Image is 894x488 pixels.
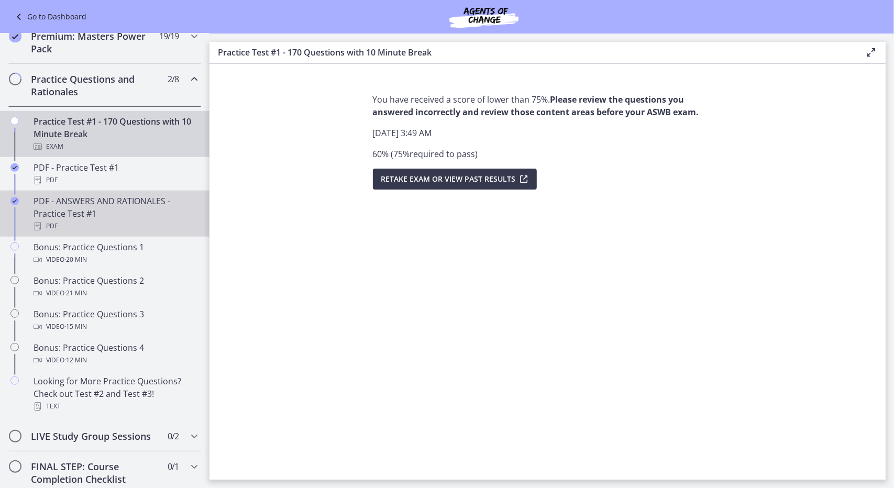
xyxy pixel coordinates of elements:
img: Agents of Change [421,4,547,29]
a: Go to Dashboard [13,10,86,23]
div: PDF [34,174,197,186]
i: Completed [10,163,19,172]
span: · 21 min [64,287,87,300]
span: 19 / 19 [159,30,179,42]
span: · 20 min [64,253,87,266]
div: PDF - Practice Test #1 [34,161,197,186]
div: Bonus: Practice Questions 1 [34,241,197,266]
div: Looking for More Practice Questions? Check out Test #2 and Test #3! [34,375,197,413]
p: You have received a score of lower than 75%. [373,93,723,118]
div: Exam [34,140,197,153]
i: Completed [10,197,19,205]
div: Bonus: Practice Questions 3 [34,308,197,333]
i: Completed [9,30,21,42]
span: 2 / 8 [168,73,179,85]
span: [DATE] 3:49 AM [373,127,432,139]
span: · 12 min [64,354,87,367]
span: 60 % ( 75 % required to pass ) [373,148,478,160]
h2: Premium: Masters Power Pack [31,30,159,55]
div: Video [34,320,197,333]
h2: LIVE Study Group Sessions [31,430,159,442]
h2: FINAL STEP: Course Completion Checklist [31,460,159,485]
div: Video [34,287,197,300]
button: Retake Exam OR View Past Results [373,169,537,190]
span: · 15 min [64,320,87,333]
div: PDF - ANSWERS AND RATIONALES - Practice Test #1 [34,195,197,232]
div: Text [34,400,197,413]
span: 0 / 1 [168,460,179,473]
h2: Practice Questions and Rationales [31,73,159,98]
span: 0 / 2 [168,430,179,442]
div: Video [34,253,197,266]
span: Retake Exam OR View Past Results [381,173,516,185]
div: Bonus: Practice Questions 2 [34,274,197,300]
div: PDF [34,220,197,232]
div: Video [34,354,197,367]
h3: Practice Test #1 - 170 Questions with 10 Minute Break [218,46,848,59]
div: Bonus: Practice Questions 4 [34,341,197,367]
div: Practice Test #1 - 170 Questions with 10 Minute Break [34,115,197,153]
